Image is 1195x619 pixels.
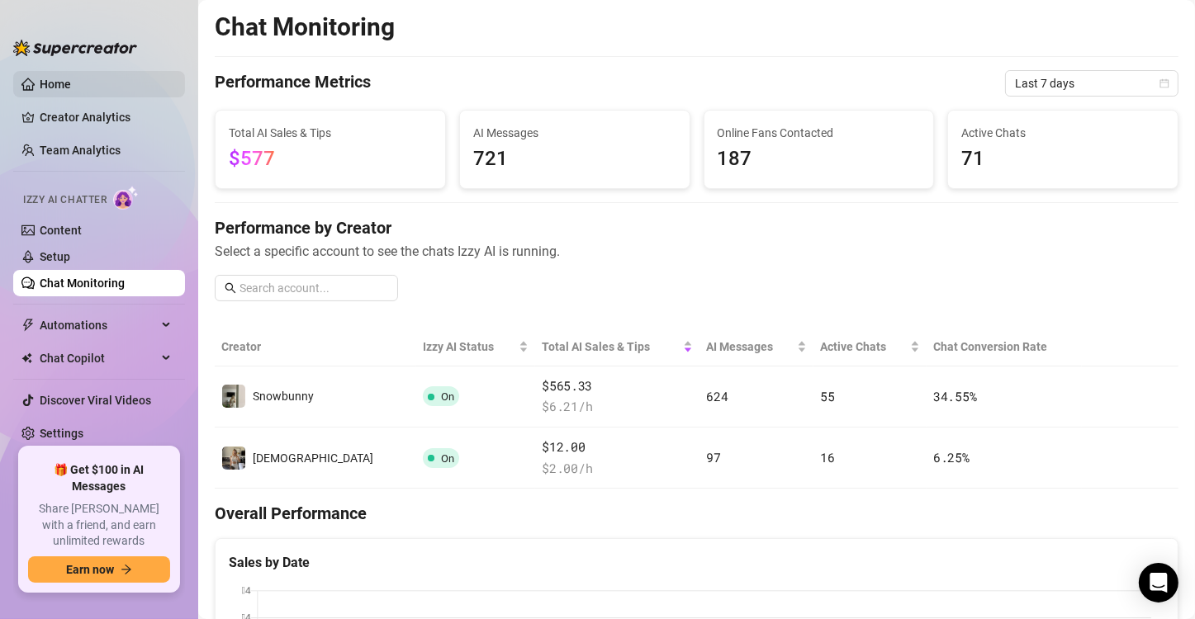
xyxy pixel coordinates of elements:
img: logo-BBDzfeDw.svg [13,40,137,56]
span: [DEMOGRAPHIC_DATA] [253,451,373,465]
span: 624 [706,388,728,404]
img: GOD [222,447,245,470]
a: Settings [40,427,83,440]
a: Setup [40,250,70,263]
th: Total AI Sales & Tips [535,328,699,366]
a: Home [40,78,71,91]
span: calendar [1159,78,1169,88]
span: 6.25 % [933,449,970,465]
h4: Performance Metrics [215,70,371,97]
span: 16 [820,449,834,465]
span: 55 [820,388,834,404]
span: Total AI Sales & Tips [229,124,432,142]
span: thunderbolt [21,319,35,332]
span: $565.33 [542,376,693,396]
span: On [441,390,454,403]
th: Izzy AI Status [416,328,535,366]
span: Total AI Sales & Tips [542,338,680,356]
th: Creator [215,328,416,366]
a: Creator Analytics [40,104,172,130]
a: Discover Viral Videos [40,394,151,407]
span: Automations [40,312,157,338]
span: Select a specific account to see the chats Izzy AI is running. [215,241,1178,262]
span: 97 [706,449,720,465]
span: AI Messages [706,338,794,356]
h4: Overall Performance [215,502,1178,525]
span: Active Chats [961,124,1164,142]
span: Online Fans Contacted [718,124,921,142]
th: Active Chats [813,328,927,366]
span: Chat Copilot [40,345,157,371]
span: Active Chats [820,338,907,356]
button: Earn nowarrow-right [28,556,170,583]
span: On [441,452,454,465]
input: Search account... [239,279,388,297]
th: AI Messages [699,328,813,366]
span: $ 2.00 /h [542,459,693,479]
h2: Chat Monitoring [215,12,395,43]
span: 187 [718,144,921,175]
a: Team Analytics [40,144,121,157]
span: Last 7 days [1015,71,1169,96]
span: 34.55 % [933,388,976,404]
span: Izzy AI Status [423,338,515,356]
span: Izzy AI Chatter [23,192,107,208]
a: Content [40,224,82,237]
span: $12.00 [542,437,693,457]
span: search [225,282,236,294]
span: Share [PERSON_NAME] with a friend, and earn unlimited rewards [28,501,170,550]
span: Earn now [66,563,114,576]
a: Chat Monitoring [40,276,125,290]
img: AI Chatter [113,186,139,210]
span: 721 [473,144,676,175]
span: 71 [961,144,1164,175]
span: AI Messages [473,124,676,142]
th: Chat Conversion Rate [927,328,1082,366]
img: Snowbunny [222,385,245,408]
span: arrow-right [121,564,132,575]
span: $ 6.21 /h [542,397,693,417]
div: Sales by Date [229,552,1164,573]
img: Chat Copilot [21,352,32,364]
span: 🎁 Get $100 in AI Messages [28,462,170,494]
span: $577 [229,147,275,170]
h4: Performance by Creator [215,216,1178,239]
div: Open Intercom Messenger [1139,563,1178,602]
span: Snowbunny [253,390,314,403]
